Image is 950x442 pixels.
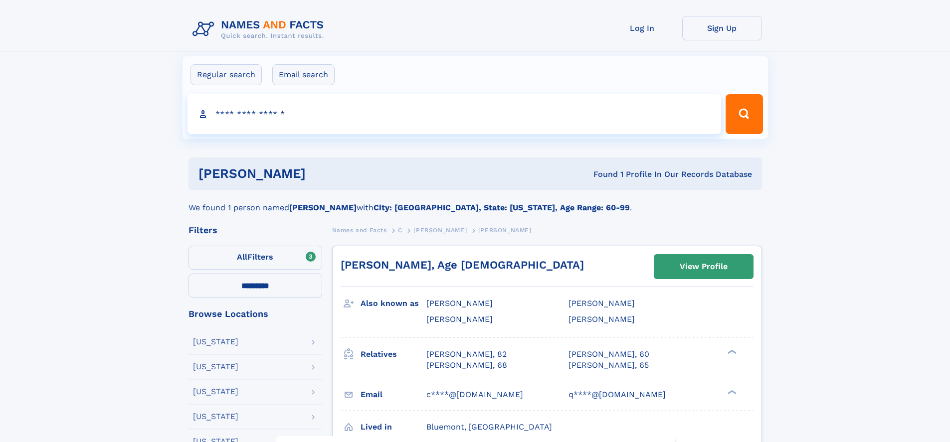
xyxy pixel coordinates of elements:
[398,227,402,234] span: C
[361,346,426,363] h3: Relatives
[193,413,238,421] div: [US_STATE]
[189,190,762,214] div: We found 1 person named with .
[189,16,332,43] img: Logo Names and Facts
[190,64,262,85] label: Regular search
[198,167,450,180] h1: [PERSON_NAME]
[193,388,238,396] div: [US_STATE]
[398,224,402,236] a: C
[289,203,357,212] b: [PERSON_NAME]
[478,227,532,234] span: [PERSON_NAME]
[413,224,467,236] a: [PERSON_NAME]
[569,349,649,360] a: [PERSON_NAME], 60
[374,203,630,212] b: City: [GEOGRAPHIC_DATA], State: [US_STATE], Age Range: 60-99
[725,348,737,355] div: ❯
[682,16,762,40] a: Sign Up
[726,94,762,134] button: Search Button
[189,226,322,235] div: Filters
[332,224,387,236] a: Names and Facts
[569,314,635,324] span: [PERSON_NAME]
[361,419,426,436] h3: Lived in
[413,227,467,234] span: [PERSON_NAME]
[188,94,722,134] input: search input
[569,298,635,308] span: [PERSON_NAME]
[361,295,426,312] h3: Also known as
[237,252,247,262] span: All
[189,246,322,270] label: Filters
[602,16,682,40] a: Log In
[725,389,737,395] div: ❯
[426,298,493,308] span: [PERSON_NAME]
[341,259,584,271] a: [PERSON_NAME], Age [DEMOGRAPHIC_DATA]
[569,360,649,371] a: [PERSON_NAME], 65
[449,169,752,180] div: Found 1 Profile In Our Records Database
[193,338,238,346] div: [US_STATE]
[680,255,728,278] div: View Profile
[426,314,493,324] span: [PERSON_NAME]
[361,386,426,403] h3: Email
[272,64,335,85] label: Email search
[654,255,753,279] a: View Profile
[426,422,552,432] span: Bluemont, [GEOGRAPHIC_DATA]
[426,349,507,360] a: [PERSON_NAME], 82
[189,309,322,318] div: Browse Locations
[193,363,238,371] div: [US_STATE]
[426,360,507,371] a: [PERSON_NAME], 68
